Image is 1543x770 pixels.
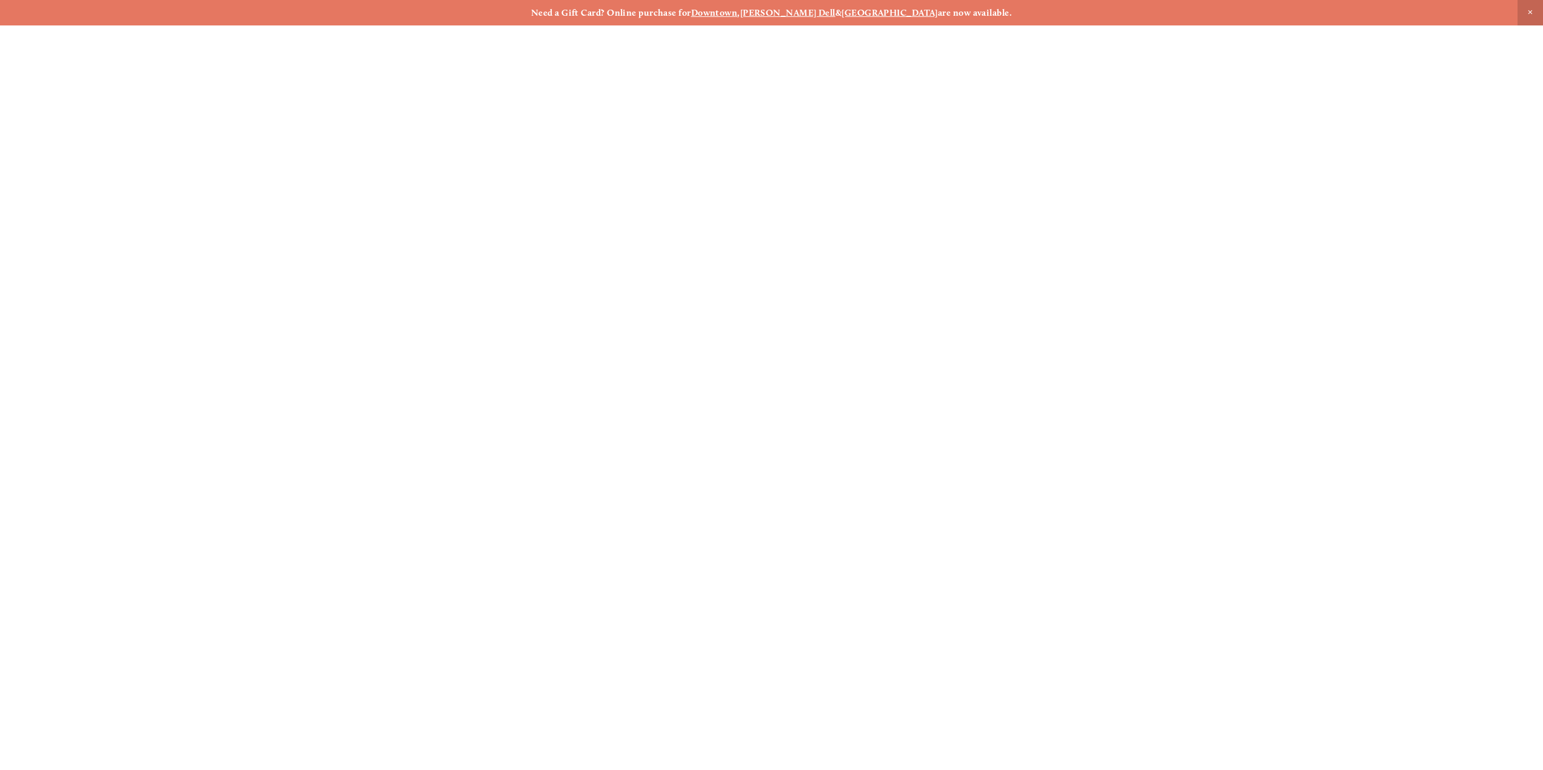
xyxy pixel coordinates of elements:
[737,7,740,18] strong: ,
[531,7,691,18] strong: Need a Gift Card? Online purchase for
[691,7,738,18] a: Downtown
[842,7,938,18] a: [GEOGRAPHIC_DATA]
[740,7,835,18] a: [PERSON_NAME] Dell
[835,7,842,18] strong: &
[938,7,1012,18] strong: are now available.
